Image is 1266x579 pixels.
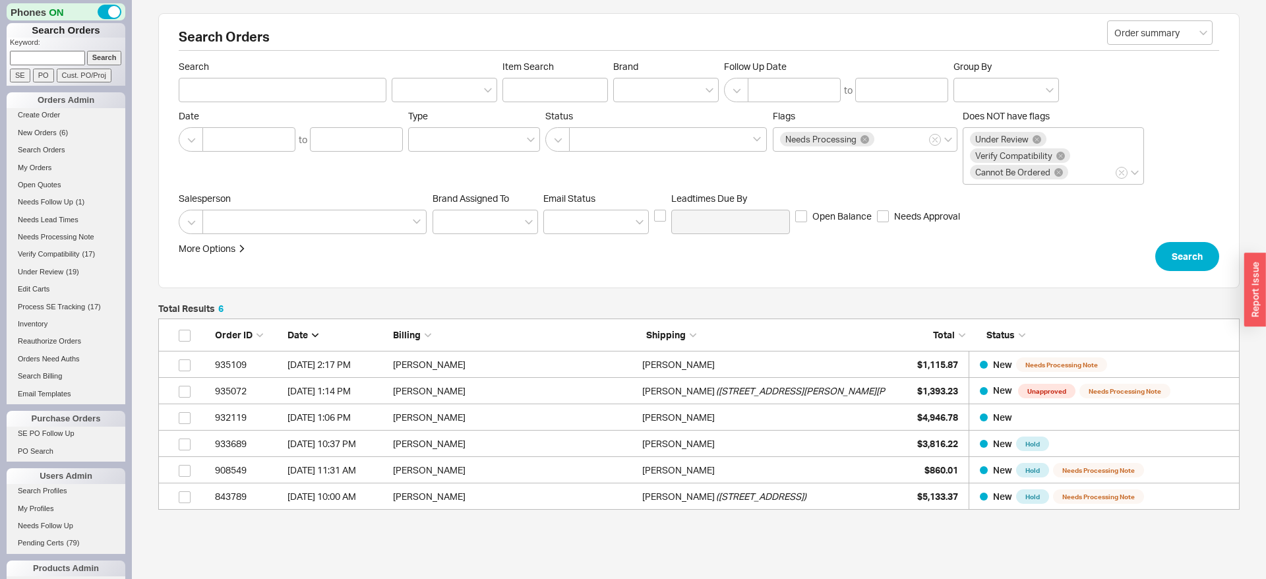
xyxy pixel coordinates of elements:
svg: open menu [1046,88,1054,93]
a: Open Quotes [7,178,125,192]
span: Needs Processing Note [1053,489,1144,504]
span: ( 6 ) [59,129,68,137]
div: Total [899,328,965,342]
span: Process SE Tracking [18,303,85,311]
button: More Options [179,242,246,255]
div: [PERSON_NAME] [642,457,715,483]
input: Open Balance [795,210,807,222]
span: $1,115.87 [917,359,958,370]
span: Brand [613,61,638,72]
span: ( 1 ) [76,198,84,206]
input: Search [179,78,386,102]
a: Email Templates [7,387,125,401]
a: Inventory [7,317,125,331]
div: Users Admin [7,468,125,484]
span: Hold [1016,489,1049,504]
div: 935109 [215,351,281,378]
div: [PERSON_NAME] [393,457,636,483]
a: Search Profiles [7,484,125,498]
a: 935109[DATE] 2:17 PM[PERSON_NAME][PERSON_NAME]$1,115.87New Needs Processing Note [158,351,1240,378]
a: Needs Follow Up(1) [7,195,125,209]
h1: Search Orders [7,23,125,38]
a: Orders Need Auths [7,352,125,366]
div: to [844,84,853,97]
input: Search [87,51,122,65]
span: Needs Follow Up [18,522,73,530]
span: New [993,464,1012,475]
div: 932119 [215,404,281,431]
span: Under Review [975,135,1029,144]
div: Order ID [215,328,281,342]
a: Edit Carts [7,282,125,296]
h5: Total Results [158,304,224,313]
span: ( [STREET_ADDRESS] ) [716,483,806,510]
button: Does NOT have flags [1116,167,1128,179]
a: 933689[DATE] 10:37 PM[PERSON_NAME][PERSON_NAME]$3,816.22New Hold [158,431,1240,457]
div: Billing [393,328,640,342]
div: grid [158,351,1240,510]
input: Brand [620,82,630,98]
a: 935072[DATE] 1:14 PM[PERSON_NAME][PERSON_NAME]([STREET_ADDRESS][PERSON_NAME][PERSON_NAME])$1,393.... [158,378,1240,404]
span: Item Search [502,61,608,73]
div: 843789 [215,483,281,510]
div: to [299,133,307,146]
div: [PERSON_NAME] [393,404,636,431]
span: Total [933,329,955,340]
span: Salesperson [179,193,427,204]
span: New [993,491,1012,502]
span: ( 17 ) [88,303,101,311]
a: Under Review(19) [7,265,125,279]
div: Phones [7,3,125,20]
div: [PERSON_NAME] [642,351,715,378]
span: Flags [773,110,795,121]
a: 908549[DATE] 11:31 AM[PERSON_NAME][PERSON_NAME]$860.01New HoldNeeds Processing Note [158,457,1240,483]
a: 932119[DATE] 1:06 PM[PERSON_NAME][PERSON_NAME]$4,946.78New [158,404,1240,431]
span: Needs Processing Note [1016,357,1107,372]
div: 8/20/25 1:06 PM [287,404,386,431]
a: My Orders [7,161,125,175]
span: Em ​ ail Status [543,193,595,204]
div: Orders Admin [7,92,125,108]
span: $3,816.22 [917,438,958,449]
div: 8/5/25 11:31 AM [287,457,386,483]
a: Needs Processing Note [7,230,125,244]
span: Needs Processing Note [18,233,94,241]
span: Needs Processing Note [1079,384,1170,398]
span: New Orders [18,129,57,137]
svg: open menu [636,220,644,225]
span: Shipping [646,329,686,340]
a: PO Search [7,444,125,458]
input: Does NOT have flags [1070,165,1079,180]
div: [PERSON_NAME] [393,378,636,404]
div: Shipping [646,328,893,342]
span: Date [287,329,308,340]
div: 8/12/25 10:37 PM [287,431,386,457]
span: Unapproved [1018,384,1075,398]
div: Status [976,328,1232,342]
span: Needs Follow Up [18,198,73,206]
span: Search [1172,249,1203,264]
span: Needs Approval [894,210,960,223]
input: Type [415,132,425,147]
span: Search [179,61,386,73]
div: Date [287,328,386,342]
div: 935072 [215,378,281,404]
a: 843789[DATE] 10:00 AM[PERSON_NAME][PERSON_NAME]([STREET_ADDRESS])$5,133.37New HoldNeeds Processin... [158,483,1240,510]
div: 1/2/25 10:00 AM [287,483,386,510]
span: ( [STREET_ADDRESS][PERSON_NAME][PERSON_NAME] ) [716,378,951,404]
div: Purchase Orders [7,411,125,427]
div: [PERSON_NAME] [642,378,715,404]
span: ( 19 ) [66,268,79,276]
span: Follow Up Date [724,61,948,73]
div: Products Admin [7,561,125,576]
span: $5,133.37 [917,491,958,502]
a: Needs Follow Up [7,519,125,533]
h2: Search Orders [179,30,1219,51]
a: My Profiles [7,502,125,516]
div: 933689 [215,431,281,457]
span: $4,946.78 [917,411,958,423]
span: Type [408,110,428,121]
span: Order ID [215,329,253,340]
span: 6 [218,303,224,314]
input: SE [10,69,30,82]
